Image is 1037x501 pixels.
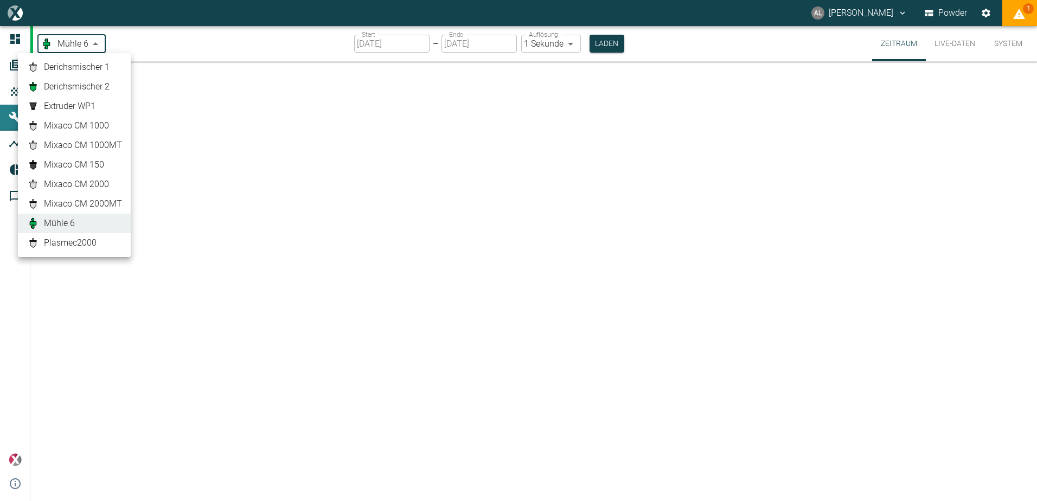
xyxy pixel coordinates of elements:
[44,119,109,132] span: Mixaco CM 1000
[27,217,122,230] a: Mühle 6
[27,139,122,152] a: Mixaco CM 1000MT
[27,236,122,249] a: Plasmec2000
[44,236,97,249] span: Plasmec2000
[44,197,122,210] span: Mixaco CM 2000MT
[44,100,95,113] span: Extruder WP1
[44,158,104,171] span: Mixaco CM 150
[27,158,122,171] a: Mixaco CM 150
[27,61,122,74] a: Derichsmischer 1
[44,178,109,191] span: Mixaco CM 2000
[44,217,75,230] span: Mühle 6
[44,80,110,93] span: Derichsmischer 2
[27,178,122,191] a: Mixaco CM 2000
[27,119,122,132] a: Mixaco CM 1000
[27,100,122,113] a: Extruder WP1
[44,139,122,152] span: Mixaco CM 1000MT
[44,61,110,74] span: Derichsmischer 1
[27,197,122,210] a: Mixaco CM 2000MT
[27,80,122,93] a: Derichsmischer 2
